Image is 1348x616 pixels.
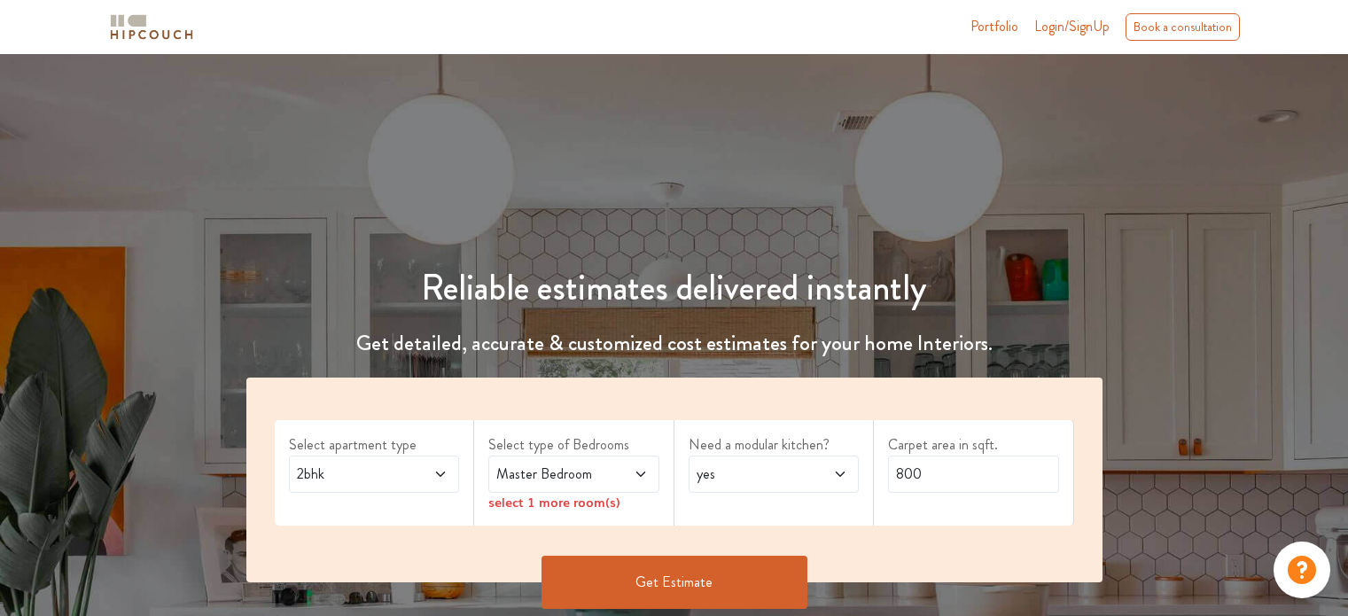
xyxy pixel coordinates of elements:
[542,556,807,609] button: Get Estimate
[888,456,1059,493] input: Enter area sqft
[693,464,809,485] span: yes
[1034,16,1110,36] span: Login/SignUp
[488,434,659,456] label: Select type of Bedrooms
[689,434,860,456] label: Need a modular kitchen?
[1126,13,1240,41] div: Book a consultation
[293,464,409,485] span: 2bhk
[888,434,1059,456] label: Carpet area in sqft.
[107,7,196,47] span: logo-horizontal.svg
[970,16,1018,37] a: Portfolio
[236,331,1113,356] h4: Get detailed, accurate & customized cost estimates for your home Interiors.
[488,493,659,511] div: select 1 more room(s)
[493,464,609,485] span: Master Bedroom
[236,267,1113,309] h1: Reliable estimates delivered instantly
[289,434,460,456] label: Select apartment type
[107,12,196,43] img: logo-horizontal.svg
